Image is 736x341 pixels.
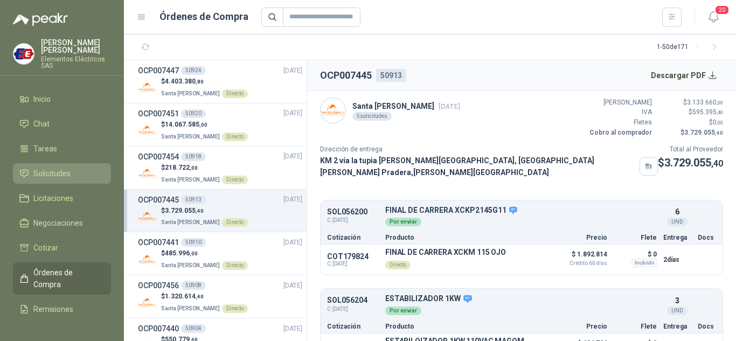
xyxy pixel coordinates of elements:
span: [DATE] [283,194,302,205]
span: Negociaciones [33,217,83,229]
p: 6 [675,206,679,218]
p: $ [161,291,248,302]
h3: OCP007456 [138,280,179,291]
h3: OCP007440 [138,323,179,335]
a: Solicitudes [13,163,111,184]
p: IVA [587,107,652,117]
span: Santa [PERSON_NAME] [161,219,220,225]
p: Fletes [587,117,652,128]
p: FINAL DE CARRERA XCKM 115 OJO [385,248,506,256]
span: Santa [PERSON_NAME] [161,262,220,268]
img: Company Logo [138,164,157,183]
h3: OCP007454 [138,151,179,163]
a: OCP00745450918[DATE] Company Logo$218.722,00Santa [PERSON_NAME]Directo [138,151,302,185]
span: 595.395 [692,108,723,116]
p: Cobro al comprador [587,128,652,138]
p: COT179824 [327,252,379,261]
div: Directo [222,176,248,184]
img: Company Logo [138,250,157,269]
span: C: [DATE] [327,305,379,314]
img: Company Logo [138,207,157,226]
p: Docs [698,234,716,241]
p: Precio [553,234,607,241]
span: [DATE] [283,281,302,291]
span: Órdenes de Compra [33,267,101,290]
p: $ 0 [614,248,657,261]
p: $ [658,107,723,117]
span: [DATE] [283,324,302,334]
span: Santa [PERSON_NAME] [161,91,220,96]
a: Inicio [13,89,111,109]
span: ,00 [717,120,723,126]
button: 20 [704,8,723,27]
div: Por enviar [385,307,421,315]
p: 2 días [663,253,691,266]
div: Directo [222,218,248,227]
span: ,40 [717,109,723,115]
span: ,40 [711,158,723,169]
p: [PERSON_NAME] [587,98,652,108]
div: 5 solicitudes [352,112,392,121]
span: ,40 [196,208,204,214]
div: Directo [222,261,248,270]
a: Órdenes de Compra [13,262,111,295]
span: 0 [713,119,723,126]
div: 50908 [181,281,206,290]
p: Cotización [327,323,379,330]
span: Crédito 60 días [553,261,607,266]
p: ESTABILIZADOR 1KW [385,294,657,304]
span: ,00 [199,122,207,128]
p: SOL056204 [327,296,379,304]
span: 1.320.614 [165,293,204,300]
div: 50913 [181,196,206,204]
a: OCP00745150920[DATE] Company Logo$14.067.585,00Santa [PERSON_NAME]Directo [138,108,302,142]
p: $ [658,117,723,128]
span: 3.729.055 [684,129,723,136]
p: Producto [385,234,547,241]
span: 20 [714,5,730,15]
p: $ [161,120,248,130]
span: 3.133.660 [687,99,723,106]
span: Santa [PERSON_NAME] [161,305,220,311]
a: Chat [13,114,111,134]
div: Directo [222,304,248,313]
img: Logo peakr [13,13,68,26]
div: 50904 [181,324,206,333]
p: FINAL DE CARRERA XCKP2145G11 [385,206,657,215]
p: $ [161,206,248,216]
p: Entrega [663,323,691,330]
p: Santa [PERSON_NAME] [352,100,460,112]
div: UND [667,307,688,315]
span: [DATE] [283,108,302,119]
p: KM 2 vía la tupia [PERSON_NAME][GEOGRAPHIC_DATA], [GEOGRAPHIC_DATA][PERSON_NAME] Pradera , [PERSO... [320,155,635,178]
span: ,40 [196,294,204,300]
p: Entrega [663,234,691,241]
p: SOL056200 [327,208,379,216]
span: ,40 [715,130,723,136]
span: Licitaciones [33,192,73,204]
a: Remisiones [13,299,111,319]
h1: Órdenes de Compra [159,9,248,24]
img: Company Logo [321,98,345,123]
p: [PERSON_NAME] [PERSON_NAME] [41,39,111,54]
a: OCP00745650908[DATE] Company Logo$1.320.614,40Santa [PERSON_NAME]Directo [138,280,302,314]
span: [DATE] [283,151,302,162]
div: 50918 [181,152,206,161]
span: C: [DATE] [327,261,379,267]
p: $ [658,98,723,108]
p: Producto [385,323,547,330]
p: $ [658,128,723,138]
a: OCP00744150910[DATE] Company Logo$485.996,00Santa [PERSON_NAME]Directo [138,236,302,270]
div: Directo [385,261,411,269]
p: Flete [614,234,657,241]
span: Inicio [33,93,51,105]
h2: OCP007445 [320,68,372,83]
p: $ 1.892.814 [553,248,607,266]
p: $ [658,155,723,171]
span: 14.067.585 [165,121,207,128]
span: 3.729.055 [165,207,204,214]
span: Chat [33,118,50,130]
a: OCP00744550913[DATE] Company Logo$3.729.055,40Santa [PERSON_NAME]Directo [138,194,302,228]
a: Licitaciones [13,188,111,208]
div: 50920 [181,109,206,118]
